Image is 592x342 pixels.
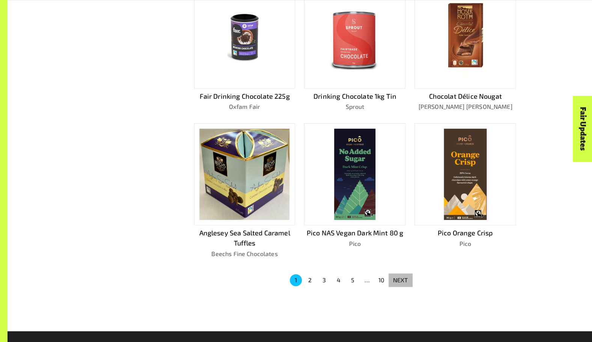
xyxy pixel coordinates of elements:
button: NEXT [389,273,413,287]
button: Go to page 3 [318,274,330,286]
p: Pico NAS Vegan Dark Mint 80 g [304,228,405,238]
p: Pico [414,239,516,248]
a: Anglesey Sea Salted Caramel TufflesBeechs Fine Chocolates [194,123,295,258]
p: Oxfam Fair [194,102,295,111]
p: Anglesey Sea Salted Caramel Tuffles [194,228,295,248]
p: Sprout [304,102,405,111]
p: Beechs Fine Chocolates [194,249,295,258]
button: Go to page 10 [375,274,387,286]
p: Fair Drinking Chocolate 225g [194,91,295,101]
p: [PERSON_NAME] [PERSON_NAME] [414,102,516,111]
p: Pico Orange Crisp [414,228,516,238]
nav: pagination navigation [289,273,413,287]
a: Pico Orange CrispPico [414,123,516,258]
p: NEXT [393,276,408,285]
button: page 1 [290,274,302,286]
button: Go to page 4 [333,274,345,286]
div: … [361,276,373,285]
p: Drinking Chocolate 1kg Tin [304,91,405,101]
button: Go to page 5 [347,274,359,286]
button: Go to page 2 [304,274,316,286]
a: Pico NAS Vegan Dark Mint 80 gPico [304,123,405,258]
p: Chocolat Délice Nougat [414,91,516,101]
p: Pico [304,239,405,248]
